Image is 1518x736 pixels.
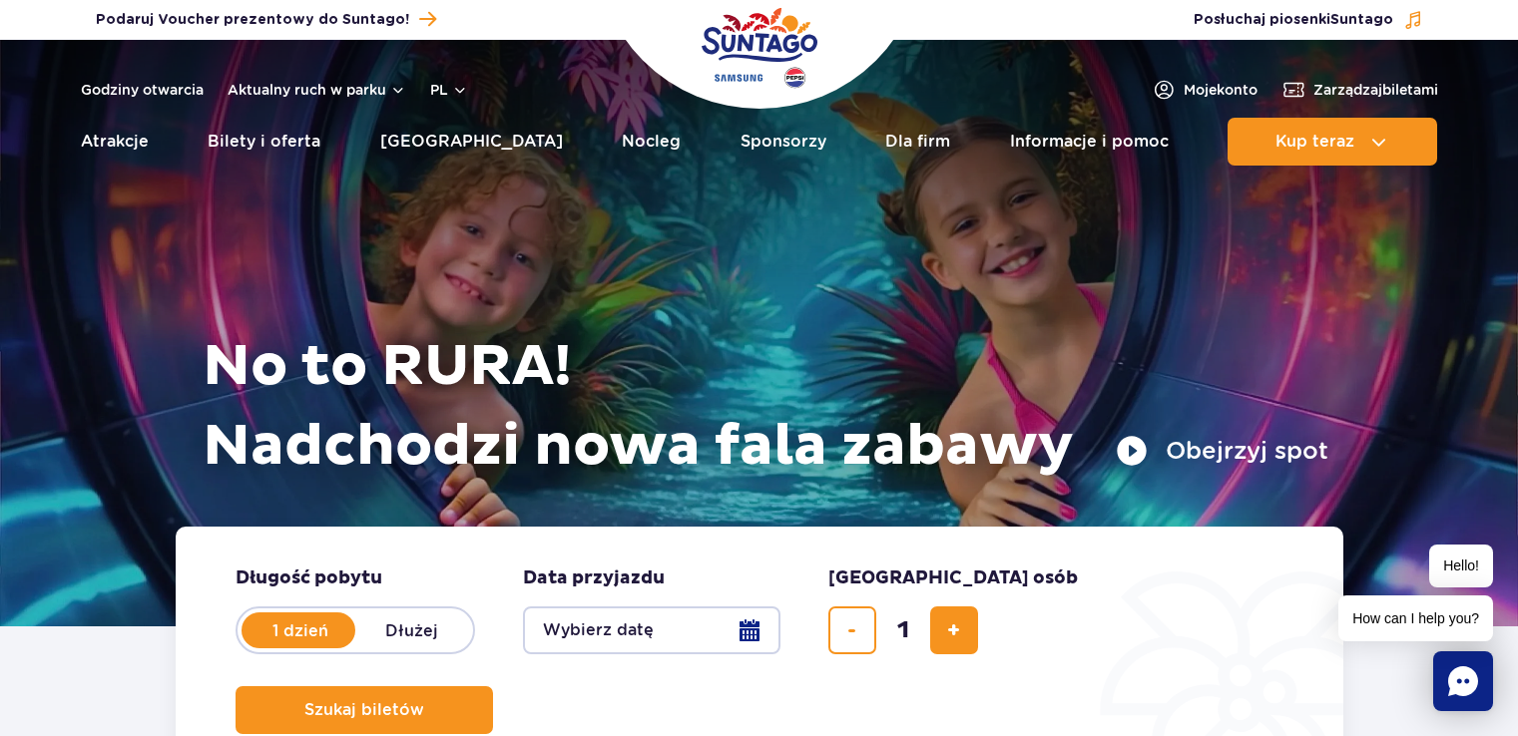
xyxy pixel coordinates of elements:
[1429,545,1493,587] span: Hello!
[885,118,950,166] a: Dla firm
[81,80,204,100] a: Godziny otwarcia
[236,686,493,734] button: Szukaj biletów
[203,327,1328,487] h1: No to RURA! Nadchodzi nowa fala zabawy
[380,118,563,166] a: [GEOGRAPHIC_DATA]
[81,118,149,166] a: Atrakcje
[828,606,876,654] button: usuń bilet
[244,609,357,651] label: 1 dzień
[1281,78,1438,102] a: Zarządzajbiletami
[304,701,424,719] span: Szukaj biletów
[1338,595,1493,641] span: How can I help you?
[622,118,681,166] a: Nocleg
[1228,118,1437,166] button: Kup teraz
[1194,10,1423,30] button: Posłuchaj piosenkiSuntago
[355,609,469,651] label: Dłużej
[96,10,409,30] span: Podaruj Voucher prezentowy do Suntago!
[96,6,436,33] a: Podaruj Voucher prezentowy do Suntago!
[741,118,826,166] a: Sponsorzy
[1184,80,1258,100] span: Moje konto
[523,606,780,654] button: Wybierz datę
[1194,10,1393,30] span: Posłuchaj piosenki
[930,606,978,654] button: dodaj bilet
[1152,78,1258,102] a: Mojekonto
[1433,651,1493,711] div: Chat
[1313,80,1438,100] span: Zarządzaj biletami
[1275,133,1354,151] span: Kup teraz
[879,606,927,654] input: liczba biletów
[828,566,1078,590] span: [GEOGRAPHIC_DATA] osób
[1116,435,1328,467] button: Obejrzyj spot
[1330,13,1393,27] span: Suntago
[228,82,406,98] button: Aktualny ruch w parku
[208,118,320,166] a: Bilety i oferta
[1010,118,1169,166] a: Informacje i pomoc
[523,566,665,590] span: Data przyjazdu
[236,566,382,590] span: Długość pobytu
[430,80,468,100] button: pl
